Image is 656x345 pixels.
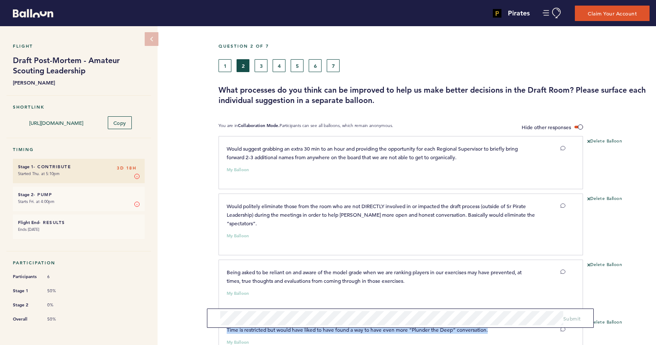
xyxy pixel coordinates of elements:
[563,314,581,323] button: Submit
[587,138,622,145] button: Delete Balloon
[13,260,145,266] h5: Participation
[18,164,140,169] h6: - Contribute
[18,164,33,169] small: Stage 1
[291,59,304,72] button: 5
[18,220,39,225] small: Flight End
[219,123,393,132] p: You are in Participants can see all balloons, which remain anonymous.
[227,203,536,227] span: Would politely eliminate those from the room who are not DIRECTLY involved in or impacted the dra...
[13,272,39,281] span: Participants
[219,59,231,72] button: 1
[13,78,145,87] b: [PERSON_NAME]
[13,287,39,295] span: Stage 1
[47,288,73,294] span: 50%
[13,315,39,324] span: Overall
[13,43,145,49] h5: Flight
[108,116,132,129] button: Copy
[237,59,249,72] button: 2
[587,262,622,269] button: Delete Balloon
[563,315,581,322] span: Submit
[273,59,285,72] button: 4
[113,119,126,126] span: Copy
[47,302,73,308] span: 0%
[227,234,249,238] small: My Balloon
[219,85,650,106] h3: What processes do you think can be improved to help us make better decisions in the Draft Room? P...
[227,269,523,284] span: Being asked to be reliant on and aware of the model grade when we are ranking players in our exer...
[227,340,249,345] small: My Balloon
[13,301,39,309] span: Stage 2
[18,227,39,232] time: Ends [DATE]
[13,55,145,76] h1: Draft Post-Mortem - Amateur Scouting Leadership
[522,124,571,130] span: Hide other responses
[327,59,340,72] button: 7
[508,8,530,18] h4: Pirates
[18,199,55,204] time: Starts Fri. at 4:00pm
[587,319,622,326] button: Delete Balloon
[255,59,267,72] button: 3
[6,9,53,18] a: Balloon
[227,291,249,296] small: My Balloon
[117,164,136,172] span: 3D 18H
[219,43,650,49] h5: Question 2 of 7
[227,145,519,160] span: Would suggest grabbing an extra 30 min to an hour and providing the opportunity for each Regional...
[47,316,73,322] span: 50%
[13,147,145,152] h5: Timing
[227,168,249,172] small: My Balloon
[47,274,73,280] span: 6
[18,220,140,225] h6: - Results
[18,192,33,197] small: Stage 2
[587,196,622,203] button: Delete Balloon
[309,59,322,72] button: 6
[13,104,145,110] h5: Shortlink
[13,9,53,18] svg: Balloon
[227,326,488,333] span: Time is restricted but would have liked to have found a way to have even more “Plunder the Deep” ...
[543,8,562,18] button: Manage Account
[18,192,140,197] h6: - Pump
[18,171,60,176] time: Started Thu. at 5:10pm
[575,6,650,21] button: Claim Your Account
[238,123,279,128] b: Collaboration Mode.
